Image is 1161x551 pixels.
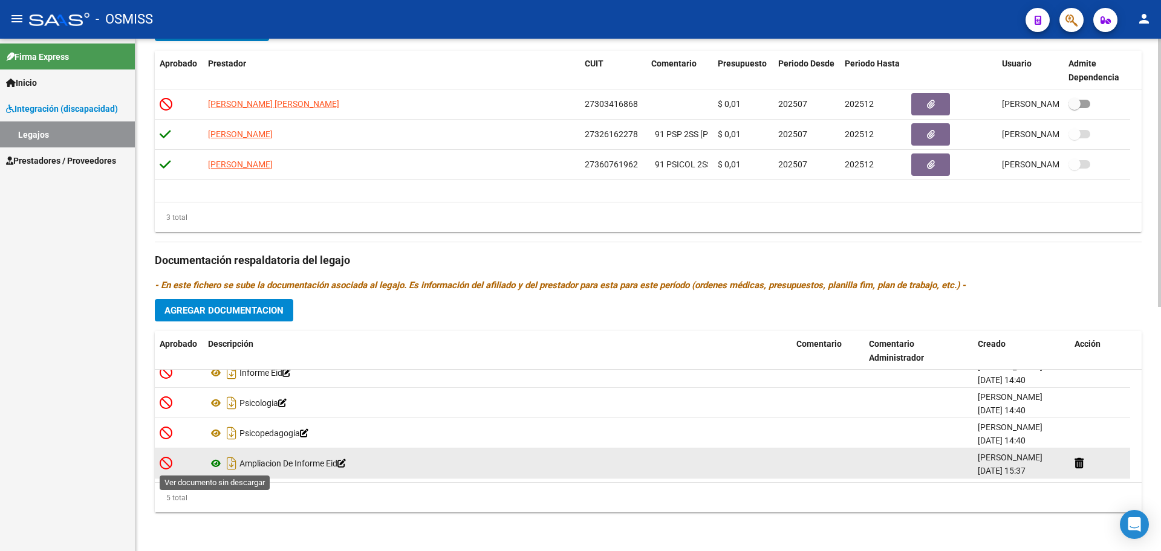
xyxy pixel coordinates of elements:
span: 27303416868 [585,99,638,109]
datatable-header-cell: Aprobado [155,51,203,91]
datatable-header-cell: Periodo Desde [773,51,840,91]
span: CUIT [585,59,603,68]
span: $ 0,01 [718,159,741,169]
datatable-header-cell: Comentario [646,51,713,91]
span: [PERSON_NAME] [208,129,273,139]
span: Usuario [1002,59,1032,68]
div: Informe Eid [208,363,787,382]
i: Descargar documento [224,393,239,413]
mat-icon: person [1137,11,1151,26]
i: Descargar documento [224,454,239,473]
span: 202507 [778,159,807,169]
span: Inicio [6,76,37,89]
span: Descripción [208,339,253,349]
span: Integración (discapacidad) [6,102,118,115]
datatable-header-cell: Creado [973,331,1070,371]
i: - En este fichero se sube la documentación asociada al legajo. Es información del afiliado y del ... [155,280,966,291]
span: $ 0,01 [718,99,741,109]
div: Ampliacion De Informe Eid [208,454,787,473]
span: [PERSON_NAME] [DATE] [1002,99,1097,109]
span: Comentario Administrador [869,339,924,362]
span: [DATE] 14:40 [978,405,1026,415]
span: $ 0,01 [718,129,741,139]
span: Presupuesto [718,59,767,68]
span: Prestador [208,59,246,68]
div: 5 total [155,491,187,504]
mat-icon: menu [10,11,24,26]
datatable-header-cell: Prestador [203,51,580,91]
span: - OSMISS [96,6,153,33]
span: 202512 [845,159,874,169]
span: [PERSON_NAME] [978,422,1042,432]
span: Firma Express [6,50,69,63]
span: [DATE] 15:37 [978,466,1026,475]
datatable-header-cell: Periodo Hasta [840,51,906,91]
span: [PERSON_NAME] [PERSON_NAME] [208,99,339,109]
span: 27360761962 [585,159,638,169]
span: [PERSON_NAME] [208,159,273,169]
span: Aprobado [160,59,197,68]
span: Prestadores / Proveedores [6,154,116,167]
span: 202507 [778,99,807,109]
datatable-header-cell: Acción [1070,331,1130,371]
span: Acción [1075,339,1101,349]
i: Descargar documento [224,363,239,382]
span: Agregar Documentacion [164,305,284,316]
span: 91 PSICOL 2SS [PERSON_NAME] [655,159,778,169]
span: 202507 [778,129,807,139]
span: Creado [978,339,1006,349]
datatable-header-cell: Presupuesto [713,51,773,91]
span: Comentario [651,59,697,68]
span: [PERSON_NAME] [978,362,1042,372]
span: [PERSON_NAME] [978,453,1042,462]
span: [PERSON_NAME] [DATE] [1002,159,1097,169]
datatable-header-cell: Descripción [203,331,792,371]
span: 91 PSP 2SS [PERSON_NAME] [655,129,765,139]
div: 3 total [155,211,187,224]
span: [PERSON_NAME] [978,392,1042,402]
datatable-header-cell: Comentario [792,331,864,371]
datatable-header-cell: Admite Dependencia [1064,51,1130,91]
div: Psicopedagogia [208,424,787,443]
span: Periodo Hasta [845,59,900,68]
span: [DATE] 14:40 [978,436,1026,445]
span: Comentario [796,339,842,349]
div: Psicologia [208,393,787,413]
span: Periodo Desde [778,59,834,68]
div: Open Intercom Messenger [1120,510,1149,539]
span: 202512 [845,129,874,139]
h3: Documentación respaldatoria del legajo [155,252,1142,269]
button: Agregar Documentacion [155,299,293,321]
span: [PERSON_NAME] [DATE] [1002,129,1097,139]
span: 27326162278 [585,129,638,139]
span: Aprobado [160,339,197,349]
span: Admite Dependencia [1068,59,1119,82]
span: 202512 [845,99,874,109]
datatable-header-cell: CUIT [580,51,646,91]
i: Descargar documento [224,424,239,443]
datatable-header-cell: Aprobado [155,331,203,371]
datatable-header-cell: Usuario [997,51,1064,91]
datatable-header-cell: Comentario Administrador [864,331,973,371]
span: [DATE] 14:40 [978,375,1026,385]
